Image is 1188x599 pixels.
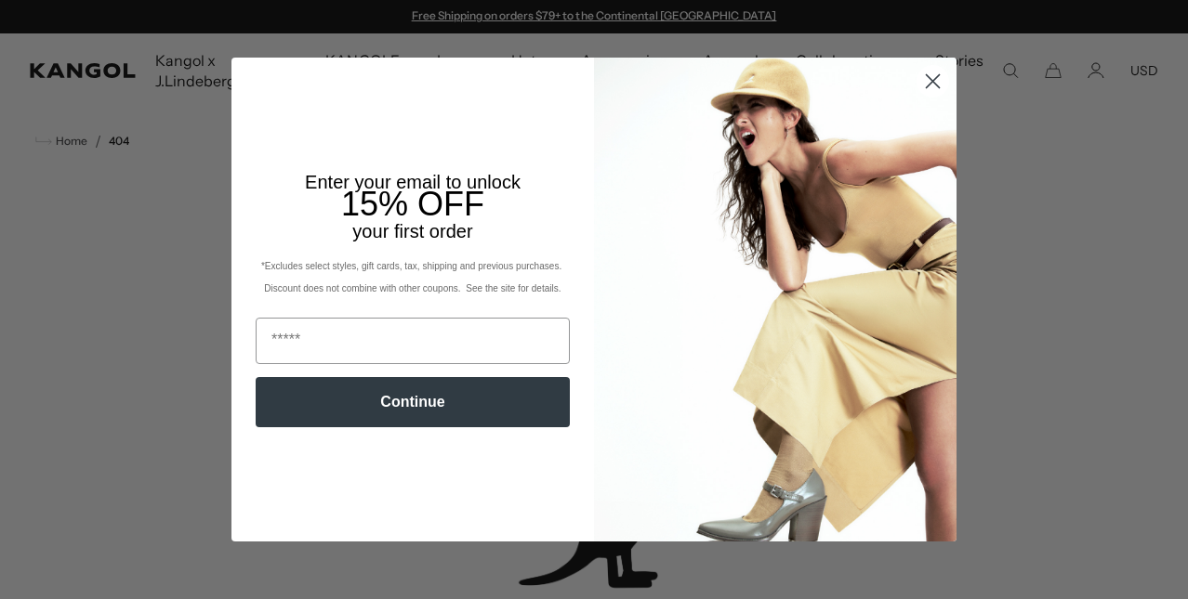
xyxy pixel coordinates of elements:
span: *Excludes select styles, gift cards, tax, shipping and previous purchases. Discount does not comb... [261,261,564,293]
img: 93be19ad-e773-4382-80b9-c9d740c9197f.jpeg [594,58,957,540]
button: Continue [256,377,570,427]
input: Email [256,318,570,364]
span: 15% OFF [341,185,484,223]
span: your first order [352,221,472,241]
button: Close dialog [917,65,949,98]
span: Enter your email to unlock [305,172,521,192]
